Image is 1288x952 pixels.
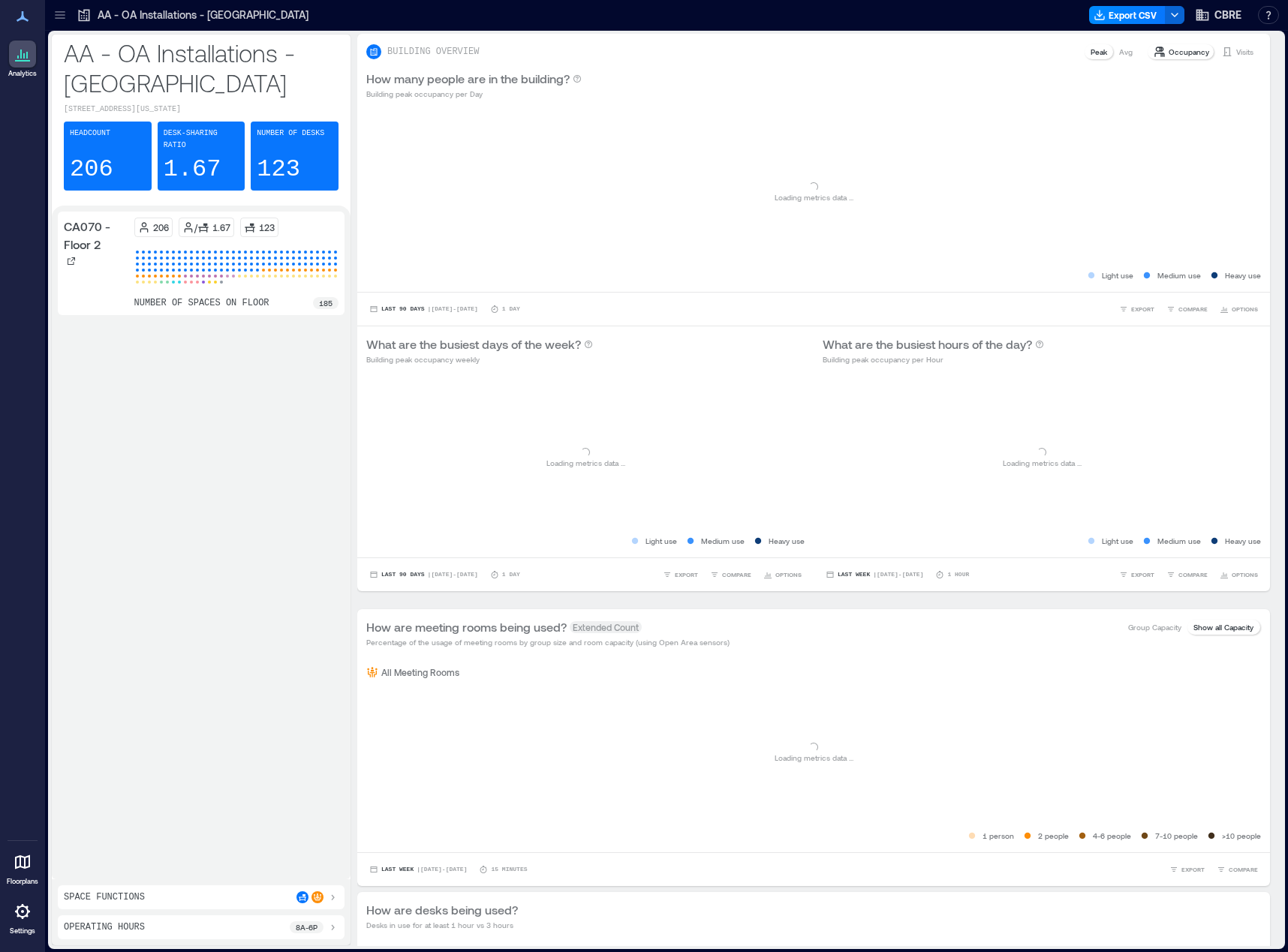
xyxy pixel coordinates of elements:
p: AA - OA Installations - [GEOGRAPHIC_DATA] [64,38,339,98]
p: 1.67 [164,155,221,185]
button: COMPARE [1163,567,1211,582]
p: Loading metrics data ... [775,191,853,203]
p: 2 people [1038,830,1069,842]
p: Light use [1102,535,1133,547]
span: COMPARE [1229,865,1258,874]
p: What are the busiest days of the week? [366,335,581,353]
p: AA - OA Installations - [GEOGRAPHIC_DATA] [98,8,308,23]
p: 206 [70,155,113,185]
p: Loading metrics data ... [546,457,625,469]
button: Last 90 Days |[DATE]-[DATE] [366,302,481,317]
p: Desk-sharing ratio [164,128,239,152]
span: CBRE [1214,8,1241,23]
p: Visits [1236,46,1253,58]
span: EXPORT [675,570,698,579]
p: 1 Day [502,570,520,579]
button: Last 90 Days |[DATE]-[DATE] [366,567,481,582]
span: EXPORT [1131,305,1154,314]
p: All Meeting Rooms [381,666,459,678]
p: >10 people [1222,830,1261,842]
span: COMPARE [1178,305,1208,314]
p: [STREET_ADDRESS][US_STATE] [64,104,339,116]
button: EXPORT [1116,567,1157,582]
span: OPTIONS [1232,570,1258,579]
p: BUILDING OVERVIEW [387,46,479,58]
p: Building peak occupancy per Day [366,88,582,100]
button: OPTIONS [1217,567,1261,582]
a: Analytics [4,36,41,83]
p: Heavy use [769,535,805,547]
p: What are the busiest hours of the day? [823,335,1032,353]
p: Space Functions [64,891,145,903]
p: Percentage of the usage of meeting rooms by group size and room capacity (using Open Area sensors) [366,636,730,648]
span: OPTIONS [775,570,802,579]
p: Loading metrics data ... [775,752,853,764]
p: Headcount [70,128,110,140]
p: How are desks being used? [366,901,518,919]
a: Settings [5,893,41,940]
button: COMPARE [1214,862,1261,877]
p: Desks in use for at least 1 hour vs 3 hours [366,919,518,931]
p: Number of Desks [257,128,324,140]
p: 7-10 people [1155,830,1198,842]
p: Loading metrics data ... [1003,457,1082,469]
button: EXPORT [1166,862,1208,877]
p: Heavy use [1225,269,1261,281]
p: 1 Hour [947,570,969,579]
p: How many people are in the building? [366,70,570,88]
button: CBRE [1190,3,1246,27]
button: OPTIONS [1217,302,1261,317]
p: 123 [259,221,275,233]
p: Occupancy [1169,46,1209,58]
p: 8a - 6p [296,921,317,933]
p: Heavy use [1225,535,1261,547]
p: Building peak occupancy per Hour [823,353,1044,365]
p: Settings [10,926,35,935]
p: Medium use [1157,535,1201,547]
p: Medium use [701,535,745,547]
button: COMPARE [707,567,754,582]
p: number of spaces on floor [134,297,269,309]
button: OPTIONS [760,567,805,582]
button: Export CSV [1089,6,1166,24]
p: 123 [257,155,300,185]
p: Show all Capacity [1193,621,1253,633]
a: Floorplans [2,844,43,890]
p: 1 Day [502,305,520,314]
span: OPTIONS [1232,305,1258,314]
p: How are meeting rooms being used? [366,618,567,636]
p: Operating Hours [64,921,145,933]
button: EXPORT [1116,302,1157,317]
p: Building peak occupancy weekly [366,353,593,365]
span: COMPARE [1178,570,1208,579]
p: Peak [1091,46,1107,58]
p: Group Capacity [1128,621,1181,633]
p: Avg [1119,46,1133,58]
p: 185 [319,297,333,309]
p: Floorplans [7,877,38,886]
span: EXPORT [1131,570,1154,579]
p: 4-6 people [1093,830,1131,842]
p: Analytics [8,69,37,78]
p: 15 minutes [491,865,527,874]
button: Last Week |[DATE]-[DATE] [366,862,470,877]
p: 1.67 [212,221,230,233]
p: Light use [646,535,677,547]
p: 1 person [983,830,1014,842]
p: Light use [1102,269,1133,281]
p: Medium use [1157,269,1201,281]
span: Extended Count [570,621,642,633]
p: 206 [153,221,169,233]
button: EXPORT [660,567,701,582]
button: Last Week |[DATE]-[DATE] [823,567,926,582]
p: / [194,221,197,233]
button: COMPARE [1163,302,1211,317]
span: EXPORT [1181,865,1205,874]
span: COMPARE [722,570,751,579]
p: CA070 - Floor 2 [64,218,128,254]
